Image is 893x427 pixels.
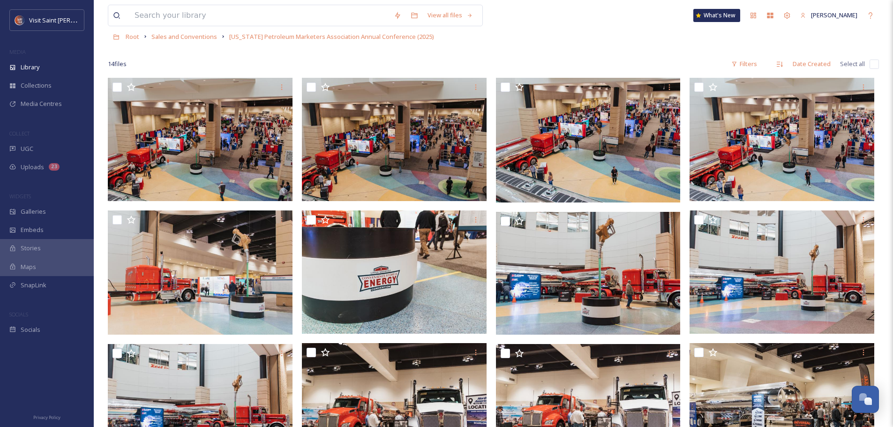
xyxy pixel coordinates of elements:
span: COLLECT [9,130,30,137]
div: Date Created [788,55,835,73]
span: 14 file s [108,60,127,68]
span: Maps [21,262,36,271]
a: Privacy Policy [33,411,60,422]
span: Library [21,63,39,72]
a: View all files [423,6,478,24]
span: SOCIALS [9,311,28,318]
div: Filters [727,55,762,73]
img: PetroleumMarketersNorthConference_VSP (12).jpg [302,78,487,201]
span: [US_STATE] Petroleum Marketers Association Annual Conference (2025) [229,32,434,41]
span: Media Centres [21,99,62,108]
span: UGC [21,144,33,153]
img: PetroleumMarketersNorthConference_VSP (7).jpg [496,211,681,335]
div: 23 [49,163,60,171]
span: Embeds [21,225,44,234]
span: Sales and Conventions [151,32,217,41]
span: Select all [840,60,865,68]
span: Root [126,32,139,41]
span: Privacy Policy [33,414,60,420]
a: Sales and Conventions [151,31,217,42]
span: Visit Saint [PERSON_NAME] [29,15,104,24]
span: [PERSON_NAME] [811,11,857,19]
span: Socials [21,325,40,334]
img: PetroleumMarketersNorthConference_VSP (10).jpg [690,78,874,201]
a: Root [126,31,139,42]
img: PetroleumMarketersNorthConference_VSP (11).jpg [496,78,683,202]
img: PetroleumMarketersNorthConference_VSP (8).jpg [302,210,487,334]
a: What's New [693,9,740,22]
input: Search your library [130,5,389,26]
span: SnapLink [21,281,46,290]
span: Collections [21,81,52,90]
button: Open Chat [852,386,879,413]
img: PetroleumMarketersNorthConference_VSP (6).jpg [690,210,874,334]
span: Uploads [21,163,44,172]
span: WIDGETS [9,193,31,200]
span: MEDIA [9,48,26,55]
span: Stories [21,244,41,253]
img: PetroleumMarketersNorthConference_VSP (9).jpg [108,210,294,335]
img: PetroleumMarketersNorthConference_VSP (13).jpg [108,78,293,201]
span: Galleries [21,207,46,216]
a: [US_STATE] Petroleum Marketers Association Annual Conference (2025) [229,31,434,42]
a: [PERSON_NAME] [795,6,862,24]
img: Visit%20Saint%20Paul%20Updated%20Profile%20Image.jpg [15,15,24,25]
